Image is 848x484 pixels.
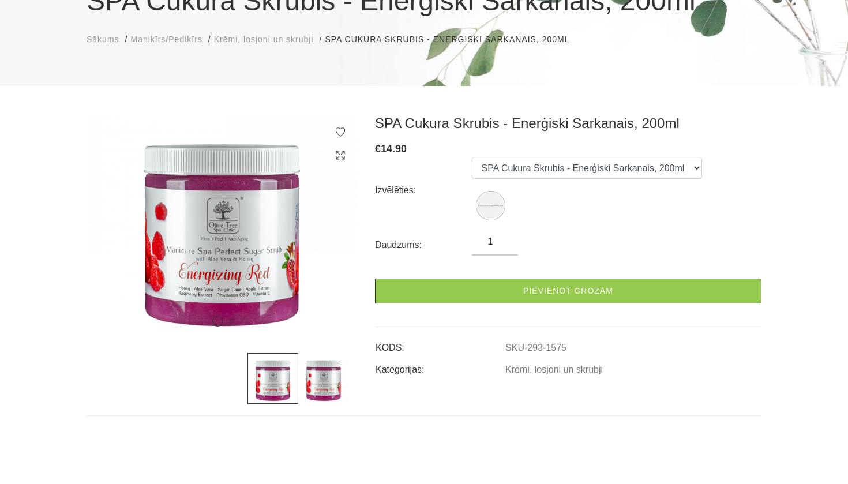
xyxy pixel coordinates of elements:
[298,353,349,404] img: ...
[375,355,505,377] td: Kategorijas:
[375,236,472,254] div: Daudzums:
[325,33,581,46] li: SPA Cukura Skrubis - Enerģiski Sarkanais, 200ml
[478,193,504,219] img: SPA Cukura Skrubis - Enerģiski Sarkanais, 200ml
[375,279,761,303] a: Pievienot grozam
[381,143,407,155] span: 14.90
[375,181,472,200] div: Izvēlēties:
[375,115,761,132] h3: SPA Cukura Skrubis - Enerģiski Sarkanais, 200ml
[212,316,223,327] button: 1 of 2
[214,33,314,46] a: Krēmi, losjoni un skrubji
[214,35,314,44] span: Krēmi, losjoni un skrubji
[87,33,119,46] a: Sākums
[130,35,202,44] span: Manikīrs/Pedikīrs
[505,365,603,375] a: Krēmi, losjoni un skrubji
[375,143,381,155] span: €
[229,318,235,324] button: 2 of 2
[505,343,566,353] a: SKU-293-1575
[130,33,202,46] a: Manikīrs/Pedikīrs
[87,115,358,336] img: ...
[87,35,119,44] span: Sākums
[375,333,505,355] td: KODS:
[247,353,298,404] img: ...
